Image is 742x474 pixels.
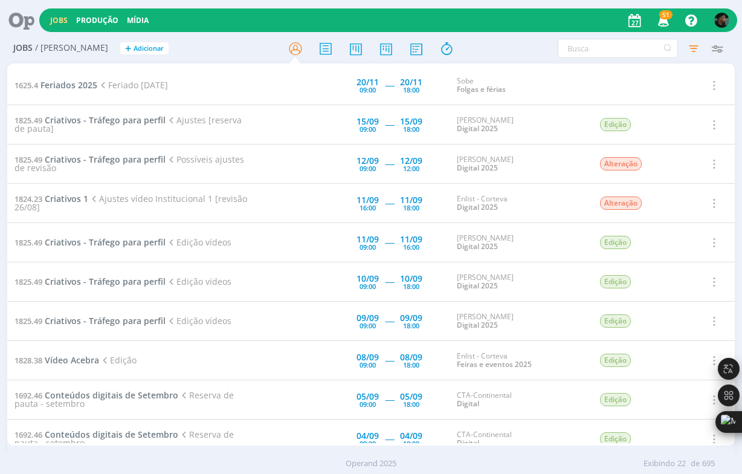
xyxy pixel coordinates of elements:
[166,276,231,287] span: Edição vídeos
[403,362,419,368] div: 18:00
[457,398,479,409] a: Digital
[385,433,394,444] span: -----
[360,401,376,407] div: 09:00
[127,15,149,25] a: Mídia
[403,440,419,447] div: 18:00
[360,165,376,172] div: 09:00
[400,353,422,362] div: 08/09
[457,273,581,291] div: [PERSON_NAME]
[15,389,178,401] a: 1692.46Conteúdos digitais de Setembro
[385,197,394,209] span: -----
[457,195,581,212] div: Enlist - Corteva
[166,315,231,326] span: Edição vídeos
[35,43,108,53] span: / [PERSON_NAME]
[15,154,166,165] a: 1825.49Criativos - Tráfego para perfil
[73,16,122,25] button: Produção
[403,283,419,290] div: 18:00
[15,276,166,287] a: 1825.49Criativos - Tráfego para perfil
[600,393,631,406] span: Edição
[125,42,131,55] span: +
[403,244,419,250] div: 16:00
[457,430,581,448] div: CTA-Continental
[15,154,244,174] span: Possíveis ajustes de revisão
[714,13,729,28] img: K
[403,322,419,329] div: 18:00
[400,274,422,283] div: 10/09
[360,126,376,132] div: 09:00
[45,236,166,248] span: Criativos - Tráfego para perfil
[45,389,178,401] span: Conteúdos digitais de Setembro
[385,236,394,248] span: -----
[356,314,379,322] div: 09/09
[385,79,394,91] span: -----
[691,458,700,470] span: de
[457,77,581,94] div: Sobe
[677,458,686,470] span: 22
[356,157,379,165] div: 12/09
[385,394,394,405] span: -----
[457,123,498,134] a: Digital 2025
[403,401,419,407] div: 18:00
[360,244,376,250] div: 09:00
[45,276,166,287] span: Criativos - Tráfego para perfil
[457,438,479,448] a: Digital
[385,276,394,287] span: -----
[400,157,422,165] div: 12/09
[15,389,234,409] span: Reserva de pauta - setembro
[360,283,376,290] div: 09:00
[659,10,673,19] span: 51
[457,155,581,173] div: [PERSON_NAME]
[457,352,581,369] div: Enlist - Corteva
[15,80,38,91] span: 1625.4
[600,118,631,131] span: Edição
[45,114,166,126] span: Criativos - Tráfego para perfil
[15,429,178,440] a: 1692.46Conteúdos digitais de Setembro
[400,235,422,244] div: 11/09
[356,196,379,204] div: 11/09
[385,315,394,326] span: -----
[403,86,419,93] div: 18:00
[403,204,419,211] div: 18:00
[45,429,178,440] span: Conteúdos digitais de Setembro
[360,86,376,93] div: 09:00
[15,354,99,366] a: 1828.38Vídeo Acebra
[15,390,42,401] span: 1692.46
[403,126,419,132] div: 18:00
[76,15,118,25] a: Produção
[600,432,631,446] span: Edição
[360,322,376,329] div: 09:00
[457,281,498,291] a: Digital 2025
[356,78,379,86] div: 20/11
[457,320,498,330] a: Digital 2025
[356,274,379,283] div: 10/09
[15,154,42,165] span: 1825.49
[15,193,247,213] span: Ajustes vídeo Institucional 1 [revisão 26/08]
[50,15,68,25] a: Jobs
[457,234,581,252] div: [PERSON_NAME]
[600,275,631,288] span: Edição
[13,43,33,53] span: Jobs
[385,158,394,169] span: -----
[15,237,42,248] span: 1825.49
[360,204,376,211] div: 16:00
[15,316,42,326] span: 1825.49
[457,391,581,409] div: CTA-Continental
[166,236,231,248] span: Edição vídeos
[457,84,506,94] a: Folgas e férias
[15,429,42,440] span: 1692.46
[702,458,715,470] span: 695
[356,432,379,440] div: 04/09
[15,79,97,91] a: 1625.4Feriados 2025
[15,114,242,134] span: Ajustes [reserva de pauta]
[356,235,379,244] div: 11/09
[457,163,498,173] a: Digital 2025
[457,241,498,252] a: Digital 2025
[600,314,631,328] span: Edição
[558,39,678,58] input: Busca
[15,315,166,326] a: 1825.49Criativos - Tráfego para perfil
[45,193,88,204] span: Criativos 1
[400,196,422,204] div: 11/09
[356,117,379,126] div: 15/09
[123,16,152,25] button: Mídia
[600,236,631,249] span: Edição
